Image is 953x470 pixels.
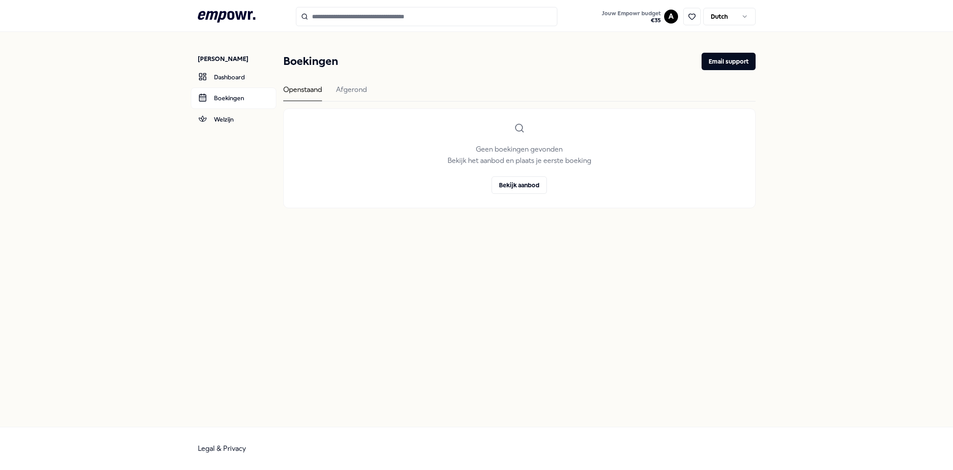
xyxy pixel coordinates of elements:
a: Welzijn [191,109,276,130]
button: Jouw Empowr budget€35 [600,8,662,26]
span: € 35 [602,17,661,24]
a: Jouw Empowr budget€35 [598,7,664,26]
button: Email support [702,53,756,70]
p: [PERSON_NAME] [198,54,276,63]
span: Jouw Empowr budget [602,10,661,17]
button: Bekijk aanbod [492,176,547,194]
div: Afgerond [336,84,367,101]
input: Search for products, categories or subcategories [296,7,557,26]
a: Boekingen [191,88,276,108]
a: Dashboard [191,67,276,88]
div: Openstaand [283,84,322,101]
button: A [664,10,678,24]
p: Geen boekingen gevonden Bekijk het aanbod en plaats je eerste boeking [448,144,591,166]
a: Legal & Privacy [198,444,246,453]
h1: Boekingen [283,53,338,70]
